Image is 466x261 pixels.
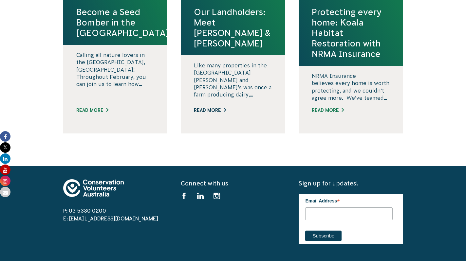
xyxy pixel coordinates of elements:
a: Our Landholders: Meet [PERSON_NAME] & [PERSON_NAME] [194,7,272,49]
a: Read More [312,107,390,114]
a: Protecting every home: Koala Habitat Restoration with NRMA Insurance [312,7,390,59]
p: Calling all nature lovers in the [GEOGRAPHIC_DATA], [GEOGRAPHIC_DATA]! Throughout February, you c... [76,51,154,88]
a: Read More [194,107,272,114]
p: NRMA Insurance believes every home is worth protecting, and we couldn’t agree more. We’ve teamed… [312,72,390,102]
a: E: [EMAIL_ADDRESS][DOMAIN_NAME] [63,216,158,221]
label: Email Address [305,194,393,206]
h5: Connect with us [181,179,285,187]
input: Subscribe [305,231,342,241]
h5: Sign up for updates! [299,179,403,187]
img: logo-footer.svg [63,179,124,197]
a: Become a Seed Bomber in the [GEOGRAPHIC_DATA]! [76,7,154,38]
p: Like many properties in the [GEOGRAPHIC_DATA][PERSON_NAME] and [PERSON_NAME]’s was once a farm pr... [194,62,272,98]
a: P: 03 5330 0200 [63,208,106,214]
a: Read More [76,107,154,114]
